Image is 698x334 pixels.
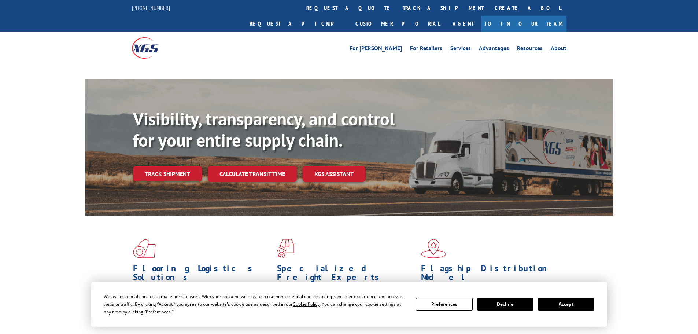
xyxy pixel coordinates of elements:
[517,45,543,54] a: Resources
[479,45,509,54] a: Advantages
[538,298,594,311] button: Accept
[104,293,407,316] div: We use essential cookies to make our site work. With your consent, we may also use non-essential ...
[244,16,350,32] a: Request a pickup
[350,45,402,54] a: For [PERSON_NAME]
[450,45,471,54] a: Services
[421,264,559,285] h1: Flagship Distribution Model
[277,239,294,258] img: xgs-icon-focused-on-flooring-red
[133,166,202,181] a: Track shipment
[421,239,446,258] img: xgs-icon-flagship-distribution-model-red
[551,45,566,54] a: About
[410,45,442,54] a: For Retailers
[303,166,365,182] a: XGS ASSISTANT
[350,16,445,32] a: Customer Portal
[132,4,170,11] a: [PHONE_NUMBER]
[133,107,395,151] b: Visibility, transparency, and control for your entire supply chain.
[277,264,416,285] h1: Specialized Freight Experts
[416,298,472,311] button: Preferences
[293,301,320,307] span: Cookie Policy
[445,16,481,32] a: Agent
[477,298,533,311] button: Decline
[146,309,171,315] span: Preferences
[481,16,566,32] a: Join Our Team
[133,264,272,285] h1: Flooring Logistics Solutions
[133,239,156,258] img: xgs-icon-total-supply-chain-intelligence-red
[208,166,297,182] a: Calculate transit time
[91,282,607,327] div: Cookie Consent Prompt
